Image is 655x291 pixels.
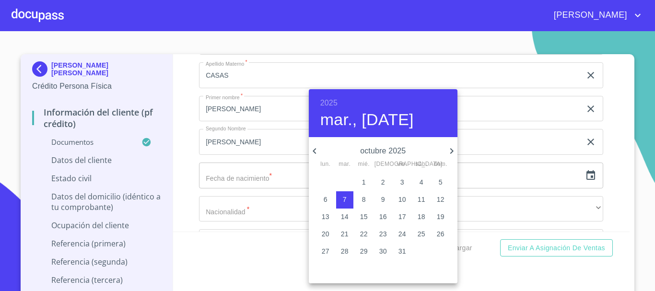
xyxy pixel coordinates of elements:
p: 23 [379,229,387,239]
p: 30 [379,246,387,256]
button: 13 [317,209,334,226]
span: sáb. [413,160,430,169]
span: dom. [432,160,449,169]
button: 19 [432,209,449,226]
span: mié. [355,160,373,169]
p: 18 [418,212,425,221]
button: 17 [394,209,411,226]
button: 9 [374,191,392,209]
p: 15 [360,212,368,221]
button: 28 [336,243,353,260]
p: 24 [398,229,406,239]
p: 4 [420,177,423,187]
button: 31 [394,243,411,260]
p: 28 [341,246,349,256]
p: 5 [439,177,443,187]
button: 16 [374,209,392,226]
button: 3 [394,174,411,191]
button: 1 [355,174,373,191]
p: 19 [437,212,444,221]
p: octubre 2025 [320,145,446,157]
button: 27 [317,243,334,260]
p: 8 [362,195,366,204]
p: 29 [360,246,368,256]
p: 3 [400,177,404,187]
button: 4 [413,174,430,191]
p: 22 [360,229,368,239]
button: 6 [317,191,334,209]
button: 23 [374,226,392,243]
button: 22 [355,226,373,243]
button: 15 [355,209,373,226]
button: 21 [336,226,353,243]
button: 20 [317,226,334,243]
button: 2025 [320,96,338,110]
p: 2 [381,177,385,187]
p: 16 [379,212,387,221]
button: 7 [336,191,353,209]
p: 25 [418,229,425,239]
button: 18 [413,209,430,226]
button: mar., [DATE] [320,110,414,130]
p: 31 [398,246,406,256]
span: vie. [394,160,411,169]
span: lun. [317,160,334,169]
button: 29 [355,243,373,260]
button: 14 [336,209,353,226]
p: 17 [398,212,406,221]
p: 20 [322,229,329,239]
button: 26 [432,226,449,243]
button: 2 [374,174,392,191]
button: 5 [432,174,449,191]
p: 9 [381,195,385,204]
button: 12 [432,191,449,209]
p: 12 [437,195,444,204]
button: 8 [355,191,373,209]
button: 25 [413,226,430,243]
p: 7 [343,195,347,204]
p: 27 [322,246,329,256]
button: 10 [394,191,411,209]
p: 26 [437,229,444,239]
p: 13 [322,212,329,221]
p: 1 [362,177,366,187]
p: 10 [398,195,406,204]
p: 14 [341,212,349,221]
span: mar. [336,160,353,169]
button: 11 [413,191,430,209]
button: 30 [374,243,392,260]
p: 11 [418,195,425,204]
p: 21 [341,229,349,239]
p: 6 [324,195,327,204]
button: 24 [394,226,411,243]
span: [DEMOGRAPHIC_DATA]. [374,160,392,169]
